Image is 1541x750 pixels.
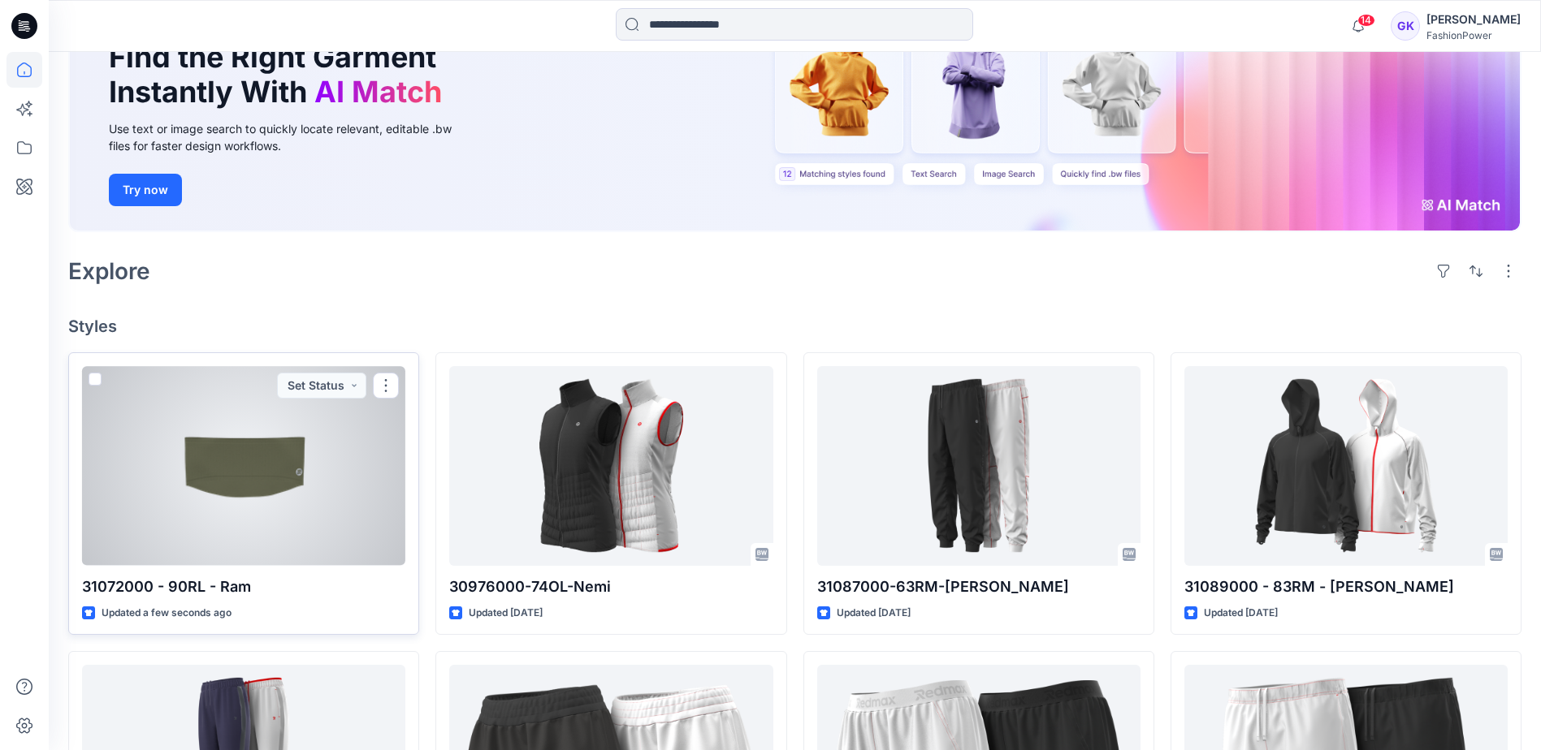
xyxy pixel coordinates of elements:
[469,605,543,622] p: Updated [DATE]
[1204,605,1278,622] p: Updated [DATE]
[68,258,150,284] h2: Explore
[314,74,442,110] span: AI Match
[102,605,232,622] p: Updated a few seconds ago
[82,575,405,598] p: 31072000 - 90RL - Ram
[449,366,773,565] a: 30976000-74OL-Nemi
[109,120,474,154] div: Use text or image search to quickly locate relevant, editable .bw files for faster design workflows.
[449,575,773,598] p: 30976000-74OL-Nemi
[68,317,1522,336] h4: Styles
[109,174,182,206] button: Try now
[109,40,450,110] h1: Find the Right Garment Instantly With
[817,366,1141,565] a: 31087000-63RM-Richard
[817,575,1141,598] p: 31087000-63RM-[PERSON_NAME]
[1391,11,1420,41] div: GK
[1184,575,1508,598] p: 31089000 - 83RM - [PERSON_NAME]
[1426,10,1521,29] div: [PERSON_NAME]
[837,605,911,622] p: Updated [DATE]
[1184,366,1508,565] a: 31089000 - 83RM - Ruben
[82,366,405,565] a: 31072000 - 90RL - Ram
[1357,14,1375,27] span: 14
[1426,29,1521,41] div: FashionPower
